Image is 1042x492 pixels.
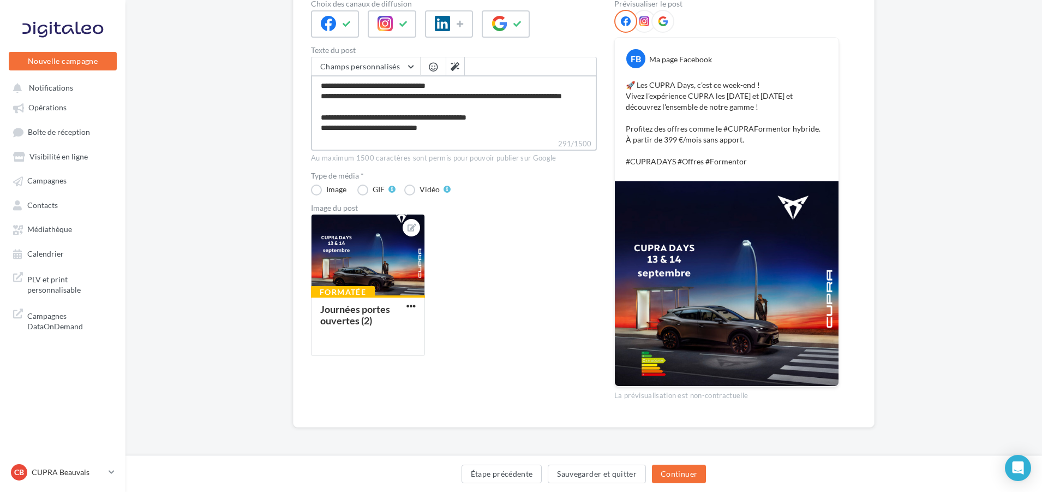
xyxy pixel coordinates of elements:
[311,286,375,298] div: Formatée
[320,303,390,327] div: Journées portes ouvertes (2)
[7,244,119,263] a: Calendrier
[311,138,597,151] label: 291/1500
[7,219,119,239] a: Médiathèque
[626,80,828,167] p: 🚀 Les CUPRA Days, c’est ce week-end ! Vivez l’expérience CUPRA les [DATE] et [DATE] et découvrez ...
[652,465,706,483] button: Continuer
[320,62,400,71] span: Champs personnalisés
[548,465,646,483] button: Sauvegarder et quitter
[28,103,67,112] span: Opérations
[1005,455,1031,481] div: Open Intercom Messenger
[14,467,24,478] span: CB
[311,172,597,180] label: Type de média *
[7,146,119,166] a: Visibilité en ligne
[32,467,104,478] p: CUPRA Beauvais
[462,465,542,483] button: Étape précédente
[311,204,597,212] div: Image du post
[27,249,64,258] span: Calendrier
[312,57,420,76] button: Champs personnalisés
[311,153,597,163] div: Au maximum 1500 caractères sont permis pour pouvoir publier sur Google
[7,170,119,190] a: Campagnes
[9,462,117,483] a: CB CUPRA Beauvais
[27,272,112,295] span: PLV et print personnalisable
[420,186,440,193] div: Vidéo
[27,200,58,210] span: Contacts
[7,304,119,336] a: Campagnes DataOnDemand
[614,387,839,401] div: La prévisualisation est non-contractuelle
[9,52,117,70] button: Nouvelle campagne
[27,176,67,186] span: Campagnes
[29,83,73,92] span: Notifications
[7,122,119,142] a: Boîte de réception
[7,97,119,117] a: Opérations
[373,186,385,193] div: GIF
[27,309,112,332] span: Campagnes DataOnDemand
[7,268,119,300] a: PLV et print personnalisable
[28,127,90,137] span: Boîte de réception
[27,225,72,234] span: Médiathèque
[311,46,597,54] label: Texte du post
[626,49,645,68] div: FB
[649,54,712,65] div: Ma page Facebook
[29,152,88,161] span: Visibilité en ligne
[326,186,346,193] div: Image
[7,195,119,215] a: Contacts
